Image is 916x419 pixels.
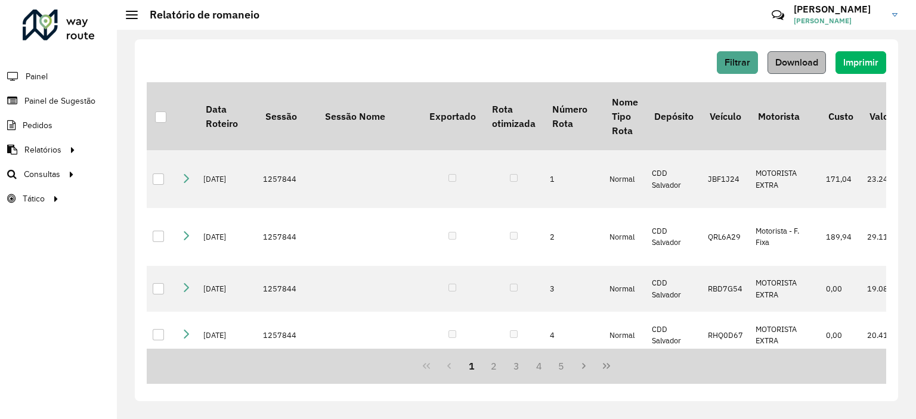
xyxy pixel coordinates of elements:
td: 1257844 [257,312,317,358]
th: Número Rota [544,82,604,150]
button: 3 [505,355,528,377]
td: Normal [604,150,646,208]
th: Sessão [257,82,317,150]
td: CDD Salvador [646,208,701,266]
td: 0,00 [820,266,861,312]
th: Valor [861,82,911,150]
span: Painel [26,70,48,83]
span: Tático [23,193,45,205]
td: MOTORISTA EXTRA [750,266,820,312]
span: Pedidos [23,119,52,132]
h3: [PERSON_NAME] [794,4,883,15]
td: CDD Salvador [646,266,701,312]
span: Relatórios [24,144,61,156]
td: 20.411,04 [861,312,911,358]
td: 1257844 [257,266,317,312]
span: [PERSON_NAME] [794,15,883,26]
button: 5 [550,355,573,377]
button: 2 [482,355,505,377]
th: Veículo [702,82,750,150]
td: Normal [604,312,646,358]
td: 171,04 [820,150,861,208]
td: 2 [544,208,604,266]
td: 1257844 [257,150,317,208]
span: Download [775,57,818,67]
td: CDD Salvador [646,150,701,208]
td: [DATE] [197,208,257,266]
td: Normal [604,208,646,266]
td: [DATE] [197,150,257,208]
td: Motorista - F. Fixa [750,208,820,266]
td: RHQ0D67 [702,312,750,358]
span: Imprimir [843,57,878,67]
td: [DATE] [197,266,257,312]
td: 23.246,97 [861,150,911,208]
button: Download [768,51,826,74]
td: 3 [544,266,604,312]
td: JBF1J24 [702,150,750,208]
button: 4 [528,355,550,377]
td: 1257844 [257,208,317,266]
td: 189,94 [820,208,861,266]
th: Sessão Nome [317,82,421,150]
th: Custo [820,82,861,150]
h2: Relatório de romaneio [138,8,259,21]
button: Next Page [572,355,595,377]
th: Depósito [646,82,701,150]
span: Consultas [24,168,60,181]
td: 4 [544,312,604,358]
td: CDD Salvador [646,312,701,358]
td: 19.083,69 [861,266,911,312]
span: Painel de Sugestão [24,95,95,107]
button: Filtrar [717,51,758,74]
th: Motorista [750,82,820,150]
button: Imprimir [835,51,886,74]
td: MOTORISTA EXTRA [750,150,820,208]
a: Contato Rápido [765,2,791,28]
td: 0,00 [820,312,861,358]
td: RBD7G54 [702,266,750,312]
td: 29.110,87 [861,208,911,266]
button: 1 [460,355,483,377]
th: Data Roteiro [197,82,257,150]
td: [DATE] [197,312,257,358]
td: MOTORISTA EXTRA [750,312,820,358]
span: Filtrar [725,57,750,67]
td: Normal [604,266,646,312]
th: Nome Tipo Rota [604,82,646,150]
th: Rota otimizada [484,82,543,150]
td: 1 [544,150,604,208]
th: Exportado [421,82,484,150]
td: QRL6A29 [702,208,750,266]
button: Last Page [595,355,618,377]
